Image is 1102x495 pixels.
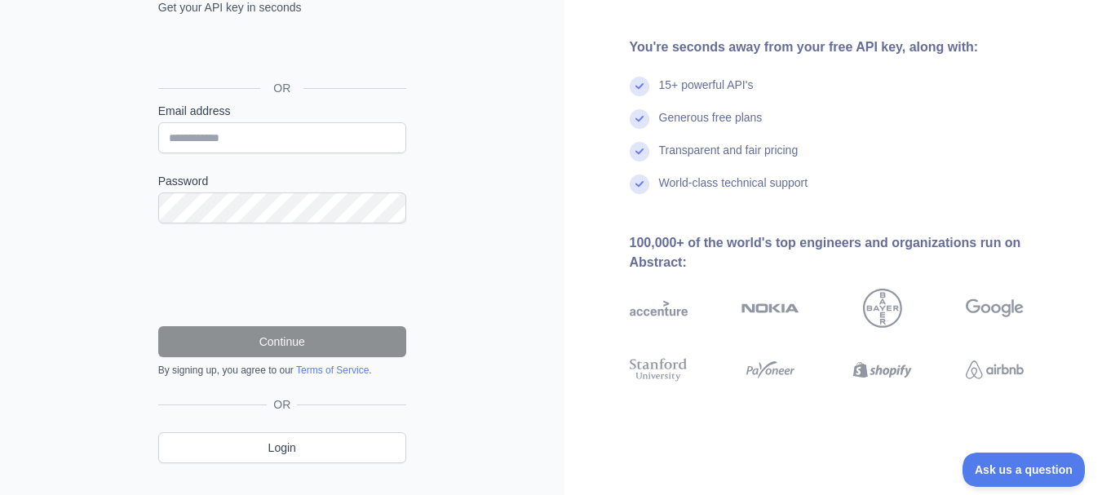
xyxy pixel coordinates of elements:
[158,103,406,119] label: Email address
[966,356,1024,385] img: airbnb
[630,142,649,161] img: check mark
[630,289,688,328] img: accenture
[150,33,411,69] iframe: Sign in with Google Button
[630,77,649,96] img: check mark
[158,173,406,189] label: Password
[158,326,406,357] button: Continue
[741,289,799,328] img: nokia
[853,356,911,385] img: shopify
[963,453,1086,487] iframe: Toggle Customer Support
[630,38,1077,57] div: You're seconds away from your free API key, along with:
[296,365,369,376] a: Terms of Service
[630,356,688,385] img: stanford university
[630,109,649,129] img: check mark
[659,109,763,142] div: Generous free plans
[966,289,1024,328] img: google
[158,364,406,377] div: By signing up, you agree to our .
[659,175,808,207] div: World-class technical support
[158,243,406,307] iframe: reCAPTCHA
[863,289,902,328] img: bayer
[158,432,406,463] a: Login
[659,77,754,109] div: 15+ powerful API's
[630,233,1077,272] div: 100,000+ of the world's top engineers and organizations run on Abstract:
[630,175,649,194] img: check mark
[741,356,799,385] img: payoneer
[267,396,297,413] span: OR
[659,142,799,175] div: Transparent and fair pricing
[260,80,303,96] span: OR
